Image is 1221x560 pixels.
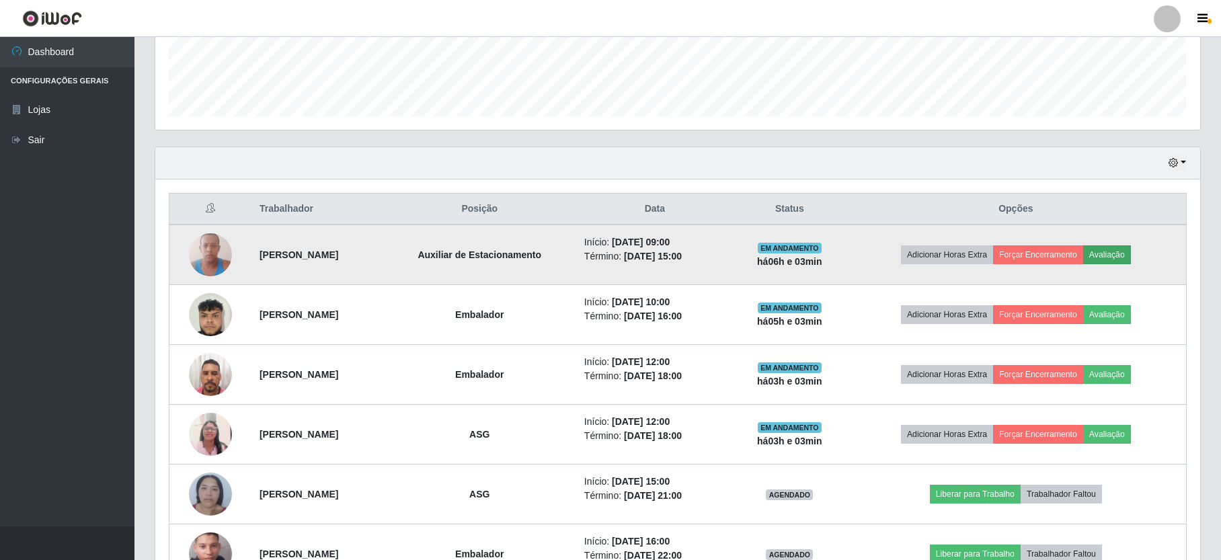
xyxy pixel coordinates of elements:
time: [DATE] 09:00 [612,237,670,247]
time: [DATE] 15:00 [624,251,682,262]
span: EM ANDAMENTO [758,303,822,313]
button: Trabalhador Faltou [1021,485,1102,504]
button: Adicionar Horas Extra [901,365,993,384]
strong: [PERSON_NAME] [260,429,338,440]
li: Término: [584,309,725,323]
span: AGENDADO [766,549,813,560]
strong: ASG [469,429,489,440]
li: Início: [584,415,725,429]
time: [DATE] 12:00 [612,416,670,427]
li: Término: [584,369,725,383]
span: EM ANDAMENTO [758,243,822,253]
button: Forçar Encerramento [993,365,1083,384]
img: CoreUI Logo [22,10,82,27]
th: Posição [383,194,576,225]
strong: Auxiliar de Estacionamento [418,249,541,260]
li: Início: [584,295,725,309]
button: Avaliação [1083,245,1131,264]
strong: há 03 h e 03 min [757,436,822,446]
button: Avaliação [1083,425,1131,444]
img: 1731039194690.jpeg [189,286,232,343]
span: EM ANDAMENTO [758,362,822,373]
span: AGENDADO [766,489,813,500]
strong: ASG [469,489,489,499]
time: [DATE] 18:00 [624,430,682,441]
time: [DATE] 15:00 [612,476,670,487]
button: Adicionar Horas Extra [901,425,993,444]
time: [DATE] 18:00 [624,370,682,381]
strong: [PERSON_NAME] [260,369,338,380]
li: Início: [584,355,725,369]
img: 1751112478623.jpeg [189,465,232,522]
img: 1734900991405.jpeg [189,405,232,463]
strong: Embalador [455,369,504,380]
button: Forçar Encerramento [993,245,1083,264]
th: Opções [846,194,1187,225]
li: Início: [584,475,725,489]
img: 1735300261799.jpeg [189,346,232,403]
time: [DATE] 10:00 [612,296,670,307]
strong: há 05 h e 03 min [757,316,822,327]
strong: Embalador [455,309,504,320]
strong: [PERSON_NAME] [260,549,338,559]
li: Início: [584,235,725,249]
li: Término: [584,429,725,443]
li: Término: [584,489,725,503]
th: Trabalhador [251,194,383,225]
time: [DATE] 21:00 [624,490,682,501]
button: Avaliação [1083,305,1131,324]
button: Forçar Encerramento [993,305,1083,324]
button: Avaliação [1083,365,1131,384]
button: Forçar Encerramento [993,425,1083,444]
strong: [PERSON_NAME] [260,489,338,499]
strong: Embalador [455,549,504,559]
strong: [PERSON_NAME] [260,309,338,320]
img: 1677584199687.jpeg [189,226,232,283]
strong: há 03 h e 03 min [757,376,822,387]
time: [DATE] 16:00 [624,311,682,321]
strong: [PERSON_NAME] [260,249,338,260]
th: Data [576,194,734,225]
li: Término: [584,249,725,264]
th: Status [734,194,846,225]
time: [DATE] 12:00 [612,356,670,367]
button: Adicionar Horas Extra [901,305,993,324]
button: Adicionar Horas Extra [901,245,993,264]
button: Liberar para Trabalho [930,485,1021,504]
time: [DATE] 16:00 [612,536,670,547]
strong: há 06 h e 03 min [757,256,822,267]
li: Início: [584,534,725,549]
span: EM ANDAMENTO [758,422,822,433]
